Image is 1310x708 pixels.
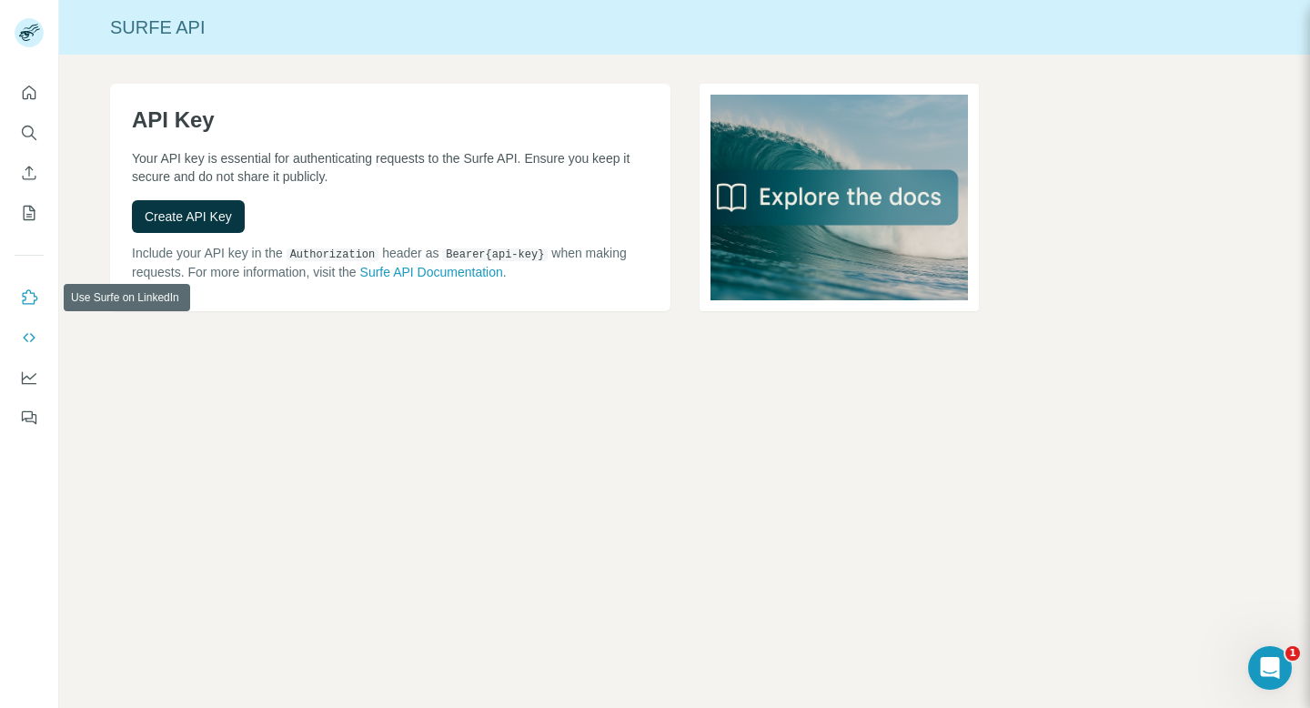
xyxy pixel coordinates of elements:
span: Create API Key [145,207,232,226]
button: Dashboard [15,361,44,394]
button: My lists [15,197,44,229]
code: Authorization [287,248,379,261]
p: Your API key is essential for authenticating requests to the Surfe API. Ensure you keep it secure... [132,149,649,186]
a: Surfe API Documentation [360,265,503,279]
p: Include your API key in the header as when making requests. For more information, visit the . [132,244,649,281]
code: Bearer {api-key} [442,248,548,261]
h1: API Key [132,106,649,135]
button: Enrich CSV [15,157,44,189]
div: Surfe API [59,15,1310,40]
button: Create API Key [132,200,245,233]
iframe: Intercom live chat [1248,646,1292,690]
button: Feedback [15,401,44,434]
button: Quick start [15,76,44,109]
button: Use Surfe API [15,321,44,354]
span: 1 [1285,646,1300,661]
button: Use Surfe on LinkedIn [15,281,44,314]
button: Search [15,116,44,149]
